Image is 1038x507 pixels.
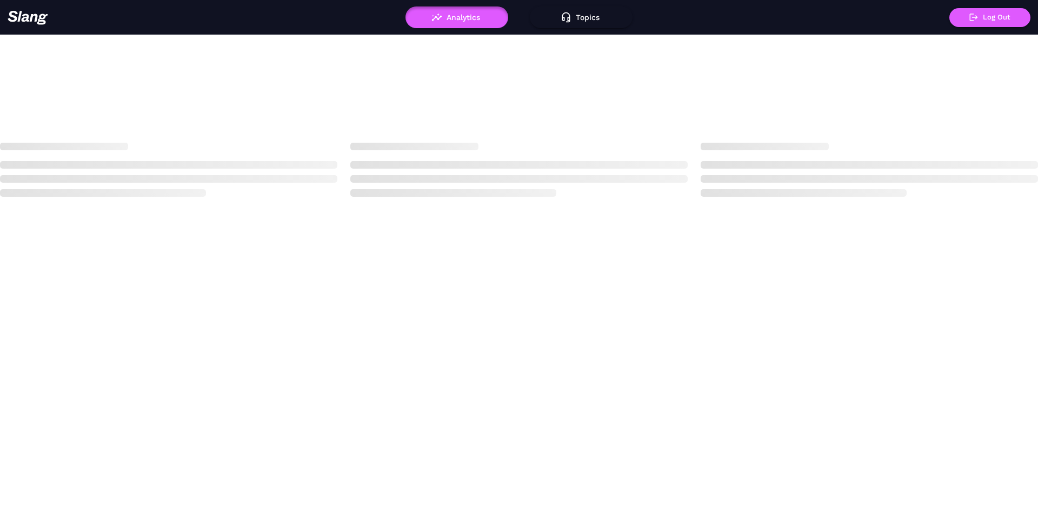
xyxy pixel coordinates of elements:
[405,13,508,21] a: Analytics
[949,8,1030,27] button: Log Out
[530,6,633,28] button: Topics
[8,10,48,25] img: 623511267c55cb56e2f2a487_logo2.png
[405,6,508,28] button: Analytics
